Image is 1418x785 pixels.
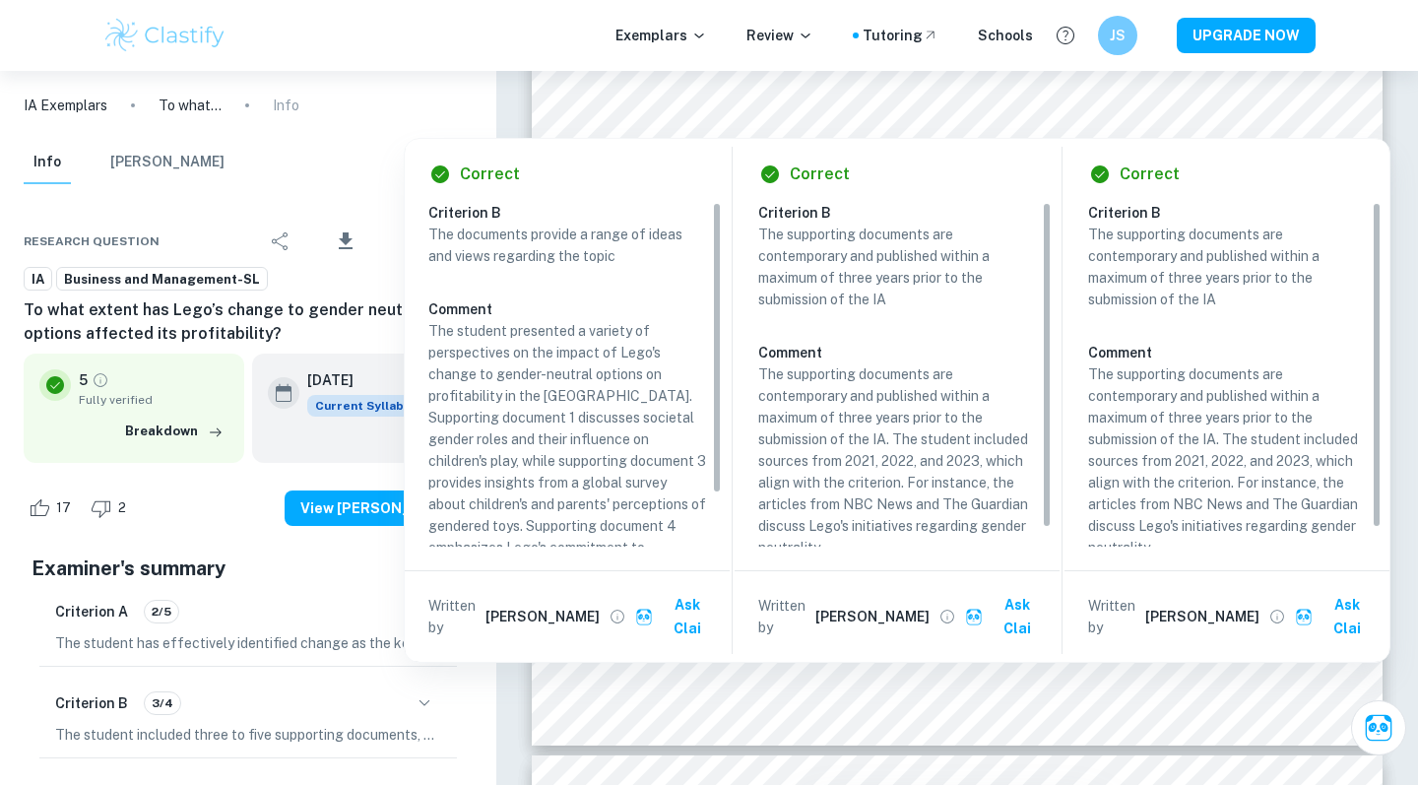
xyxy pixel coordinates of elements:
[24,267,52,292] a: IA
[57,270,267,290] span: Business and Management-SL
[1107,25,1129,46] h6: JS
[285,491,473,526] button: View [PERSON_NAME]
[261,222,300,261] div: Share
[390,222,429,261] div: Bookmark
[110,141,225,184] button: [PERSON_NAME]
[107,498,137,518] span: 2
[79,369,88,391] p: 5
[1088,224,1366,310] p: The supporting documents are contemporary and published within a maximum of three years prior to ...
[307,395,425,417] span: Current Syllabus
[1351,700,1406,755] button: Ask Clai
[815,606,930,627] h6: [PERSON_NAME]
[1088,342,1366,363] h6: Comment
[978,25,1033,46] a: Schools
[1049,19,1082,52] button: Help and Feedback
[304,216,386,267] div: Download
[145,694,180,712] span: 3/4
[1088,202,1382,224] h6: Criterion B
[102,16,227,55] img: Clastify logo
[1295,608,1314,626] img: clai.svg
[631,587,722,646] button: Ask Clai
[965,608,984,626] img: clai.svg
[55,632,441,654] p: The student has effectively identified change as the key concept in the internal assessment (IA),...
[24,492,82,524] div: Like
[428,595,482,638] p: Written by
[635,608,654,626] img: clai.svg
[1098,16,1137,55] button: JS
[790,163,850,186] h6: Correct
[273,95,299,116] p: Info
[485,606,600,627] h6: [PERSON_NAME]
[1088,595,1141,638] p: Written by
[1291,587,1382,646] button: Ask Clai
[32,554,465,583] h5: Examiner's summary
[145,603,178,621] span: 2/5
[1120,163,1180,186] h6: Correct
[758,363,1036,558] p: The supporting documents are contemporary and published within a maximum of three years prior to ...
[934,603,961,630] button: View full profile
[55,601,128,622] h6: Criterion A
[307,369,410,391] h6: [DATE]
[1263,603,1291,630] button: View full profile
[428,224,706,267] p: The documents provide a range of ideas and views regarding the topic
[55,692,128,714] h6: Criterion B
[758,202,1052,224] h6: Criterion B
[307,395,425,417] div: This exemplar is based on the current syllabus. Feel free to refer to it for inspiration/ideas wh...
[92,371,109,389] a: Grade fully verified
[120,417,228,446] button: Breakdown
[1088,363,1366,558] p: The supporting documents are contemporary and published within a maximum of three years prior to ...
[615,25,707,46] p: Exemplars
[45,498,82,518] span: 17
[56,267,268,292] a: Business and Management-SL
[25,270,51,290] span: IA
[1145,606,1259,627] h6: [PERSON_NAME]
[55,724,441,746] p: The student included three to five supporting documents, having provided four that are relevant a...
[428,320,706,602] p: The student presented a variety of perspectives on the impact of Lego's change to gender-neutral ...
[604,603,631,630] button: View full profile
[24,95,107,116] a: IA Exemplars
[460,163,520,186] h6: Correct
[24,141,71,184] button: Info
[758,224,1036,310] p: The supporting documents are contemporary and published within a maximum of three years prior to ...
[86,492,137,524] div: Dislike
[758,342,1036,363] h6: Comment
[428,298,706,320] h6: Comment
[1177,18,1316,53] button: UPGRADE NOW
[79,391,228,409] span: Fully verified
[428,202,722,224] h6: Criterion B
[746,25,813,46] p: Review
[758,595,811,638] p: Written by
[24,298,473,346] h6: To what extent has Lego’s change to gender neutral options affected its profitability?
[159,95,222,116] p: To what extent has Lego’s change to gender neutral options affected its profitability?
[863,25,938,46] a: Tutoring
[24,232,160,250] span: Research question
[961,587,1052,646] button: Ask Clai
